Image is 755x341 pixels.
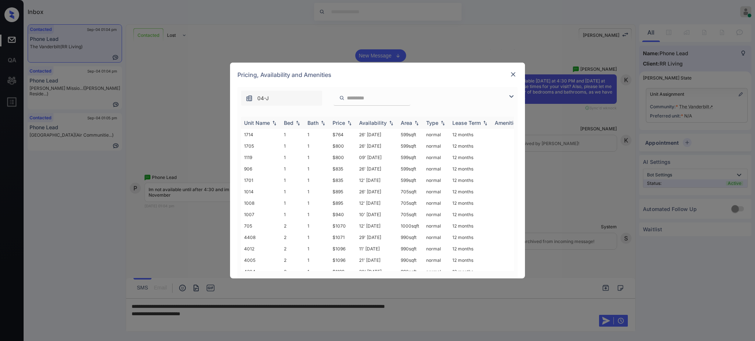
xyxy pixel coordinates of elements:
td: 2 [281,266,305,277]
div: Bed [284,120,293,126]
td: 990 sqft [398,266,423,277]
div: Availability [359,120,387,126]
td: 1 [305,163,330,175]
td: normal [423,266,449,277]
td: 12 months [449,220,492,232]
img: icon-zuma [507,92,516,101]
td: 1 [305,243,330,254]
td: 26' [DATE] [356,129,398,140]
img: sorting [294,120,302,126]
td: 12 months [449,243,492,254]
td: 26' [DATE] [356,163,398,175]
td: normal [423,175,449,186]
td: normal [423,186,449,197]
td: 1 [305,197,330,209]
td: 705 [241,220,281,232]
div: Area [401,120,412,126]
td: 1 [305,140,330,152]
td: 12' [DATE] [356,175,398,186]
td: 1 [281,197,305,209]
td: 12' [DATE] [356,197,398,209]
td: 1 [305,266,330,277]
td: normal [423,197,449,209]
td: 26' [DATE] [356,140,398,152]
td: 1 [305,220,330,232]
td: 2 [281,220,305,232]
td: 12 months [449,209,492,220]
td: 1 [305,152,330,163]
td: 599 sqft [398,129,423,140]
td: 705 sqft [398,209,423,220]
td: 1 [281,175,305,186]
td: 4408 [241,232,281,243]
td: normal [423,232,449,243]
td: 12 months [449,175,492,186]
td: 21' [DATE] [356,254,398,266]
td: 599 sqft [398,152,423,163]
td: $764 [330,129,356,140]
img: sorting [271,120,278,126]
td: $1071 [330,232,356,243]
td: 1714 [241,129,281,140]
td: 1 [305,186,330,197]
td: 09' [DATE] [356,152,398,163]
td: normal [423,209,449,220]
td: 1705 [241,140,281,152]
td: $1096 [330,243,356,254]
td: 26' [DATE] [356,186,398,197]
td: 1000 sqft [398,220,423,232]
td: 12 months [449,152,492,163]
td: normal [423,254,449,266]
td: 12' [DATE] [356,220,398,232]
td: 29' [DATE] [356,232,398,243]
img: sorting [387,120,395,126]
td: 12 months [449,254,492,266]
td: 1 [281,209,305,220]
td: $800 [330,152,356,163]
div: Lease Term [452,120,481,126]
span: 04-J [257,94,269,102]
td: 1014 [241,186,281,197]
div: Type [426,120,438,126]
td: 12 months [449,266,492,277]
td: normal [423,152,449,163]
div: Unit Name [244,120,270,126]
td: 705 sqft [398,197,423,209]
td: 4012 [241,243,281,254]
td: 12 months [449,163,492,175]
td: $835 [330,163,356,175]
div: Pricing, Availability and Amenities [230,63,525,87]
td: normal [423,163,449,175]
td: 11' [DATE] [356,243,398,254]
td: 1 [281,129,305,140]
td: 1 [305,232,330,243]
td: 12 months [449,140,492,152]
td: 1 [281,152,305,163]
td: $1199 [330,266,356,277]
td: 1 [305,129,330,140]
img: sorting [319,120,327,126]
td: 2 [281,232,305,243]
img: close [509,71,517,78]
td: $940 [330,209,356,220]
td: 990 sqft [398,243,423,254]
img: sorting [481,120,489,126]
td: normal [423,140,449,152]
td: 906 [241,163,281,175]
td: 4204 [241,266,281,277]
td: 12 months [449,186,492,197]
img: sorting [346,120,353,126]
td: 1008 [241,197,281,209]
td: $835 [330,175,356,186]
td: 12 months [449,232,492,243]
div: Bath [307,120,319,126]
td: normal [423,220,449,232]
td: 2 [281,243,305,254]
div: Amenities [495,120,519,126]
td: 2 [281,254,305,266]
td: $1096 [330,254,356,266]
td: 1119 [241,152,281,163]
img: icon-zuma [339,95,345,101]
td: 1 [281,140,305,152]
td: 1 [305,175,330,186]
